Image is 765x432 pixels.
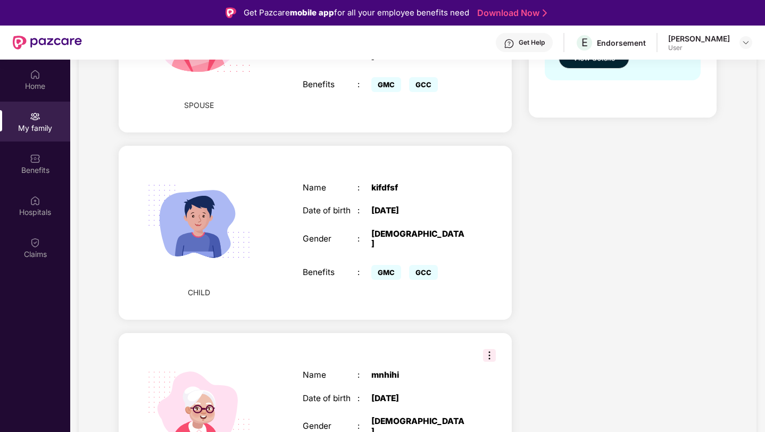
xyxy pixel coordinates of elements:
img: svg+xml;base64,PHN2ZyB3aWR0aD0iMzIiIGhlaWdodD0iMzIiIHZpZXdCb3g9IjAgMCAzMiAzMiIgZmlsbD0ibm9uZSIgeG... [483,349,496,362]
img: svg+xml;base64,PHN2ZyBpZD0iSG9zcGl0YWxzIiB4bWxucz0iaHR0cDovL3d3dy53My5vcmcvMjAwMC9zdmciIHdpZHRoPS... [30,195,40,206]
span: GMC [371,77,401,92]
div: : [357,234,371,244]
div: Benefits [303,80,357,89]
span: SPOUSE [184,99,214,111]
img: svg+xml;base64,PHN2ZyBpZD0iQ2xhaW0iIHhtbG5zPSJodHRwOi8vd3d3LnczLm9yZy8yMDAwL3N2ZyIgd2lkdGg9IjIwIi... [30,237,40,248]
span: GCC [409,265,438,280]
div: : [357,421,371,431]
div: : [357,370,371,380]
img: Logo [226,7,236,18]
div: Benefits [303,268,357,277]
div: Gender [303,234,357,244]
div: : [357,183,371,193]
div: Date of birth [303,394,357,403]
img: svg+xml;base64,PHN2ZyBpZD0iSGVscC0zMngzMiIgeG1sbnM9Imh0dHA6Ly93d3cudzMub3JnLzIwMDAvc3ZnIiB3aWR0aD... [504,38,514,49]
div: Get Pazcare for all your employee benefits need [244,6,469,19]
img: svg+xml;base64,PHN2ZyBpZD0iSG9tZSIgeG1sbnM9Imh0dHA6Ly93d3cudzMub3JnLzIwMDAvc3ZnIiB3aWR0aD0iMjAiIG... [30,69,40,80]
span: GMC [371,265,401,280]
a: Download Now [477,7,544,19]
div: User [668,44,730,52]
div: : [357,268,371,277]
img: Stroke [543,7,547,19]
strong: mobile app [290,7,334,18]
div: [DATE] [371,206,467,215]
img: svg+xml;base64,PHN2ZyBpZD0iRHJvcGRvd24tMzJ4MzIiIHhtbG5zPSJodHRwOi8vd3d3LnczLm9yZy8yMDAwL3N2ZyIgd2... [742,38,750,47]
div: Get Help [519,38,545,47]
div: Name [303,183,357,193]
div: Endorsement [597,38,646,48]
div: Date of birth [303,206,357,215]
div: kifdfsf [371,183,467,193]
div: : [357,206,371,215]
div: mnhihi [371,370,467,380]
div: [DATE] [371,394,467,403]
div: Name [303,370,357,380]
span: E [581,36,588,49]
img: svg+xml;base64,PHN2ZyBpZD0iQmVuZWZpdHMiIHhtbG5zPSJodHRwOi8vd3d3LnczLm9yZy8yMDAwL3N2ZyIgd2lkdGg9Ij... [30,153,40,164]
img: New Pazcare Logo [13,36,82,49]
span: CHILD [188,287,210,298]
div: Gender [303,421,357,431]
div: [PERSON_NAME] [668,34,730,44]
div: [DEMOGRAPHIC_DATA] [371,229,467,249]
div: : [357,394,371,403]
img: svg+xml;base64,PHN2ZyB4bWxucz0iaHR0cDovL3d3dy53My5vcmcvMjAwMC9zdmciIHdpZHRoPSIyMjQiIGhlaWdodD0iMT... [134,156,264,287]
div: : [357,80,371,89]
img: svg+xml;base64,PHN2ZyB3aWR0aD0iMjAiIGhlaWdodD0iMjAiIHZpZXdCb3g9IjAgMCAyMCAyMCIgZmlsbD0ibm9uZSIgeG... [30,111,40,122]
span: GCC [409,77,438,92]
